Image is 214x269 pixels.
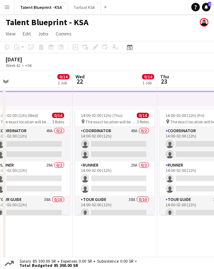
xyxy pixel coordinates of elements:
span: 3 Roles [52,119,64,124]
span: 23 [159,77,169,85]
a: Edit [20,29,34,38]
span: Jobs [38,30,49,37]
span: 22 [74,77,85,85]
span: 0/14 [57,74,69,79]
button: Tarfaat KSA [68,0,101,14]
span: Wed [75,73,85,80]
div: Salary 85 300.00 SR + Expenses 0.00 SR + Subsistence 0.00 SR = [15,259,138,268]
span: Edit [23,30,31,37]
app-card-role: Coordinator49A0/214:00-02:00 (12h) [75,127,154,161]
span: 14:00-02:00 (12h) (Fri) [165,113,204,118]
div: 1 Job [58,80,69,85]
span: 14:00-02:00 (12h) (Thu) [81,113,123,118]
span: 0/14 [137,113,149,118]
app-card-role: Runner29A0/214:00-02:00 (12h) [75,161,154,196]
span: 3 Roles [137,119,149,124]
span: 0/14 [52,113,64,118]
span: Comms [56,30,72,37]
button: Talent Blueprint - KSA [15,0,68,14]
h1: Talent Blueprint - KSA [6,17,89,28]
div: [DATE] [6,56,48,63]
span: 2 [208,2,211,6]
a: Jobs [35,29,51,38]
app-job-card: 14:00-02:00 (12h) (Thu)0/14 The exact location will be shared later3 RolesCoordinator49A0/214:00-... [75,110,154,215]
span: The exact location will be shared later [85,119,137,124]
app-user-avatar: Shahad Alsubaie [200,18,208,27]
span: Thu [160,73,169,80]
span: The exact location will be shared later [1,119,52,124]
span: Total Budgeted 85 300.00 SR [19,263,137,268]
span: Week 42 [4,63,22,68]
span: View [6,30,16,37]
div: 1 Job [142,80,154,85]
a: 2 [202,3,210,11]
span: 0/14 [142,74,154,79]
a: View [3,29,18,38]
a: Comms [53,29,74,38]
div: +04 [25,63,32,68]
